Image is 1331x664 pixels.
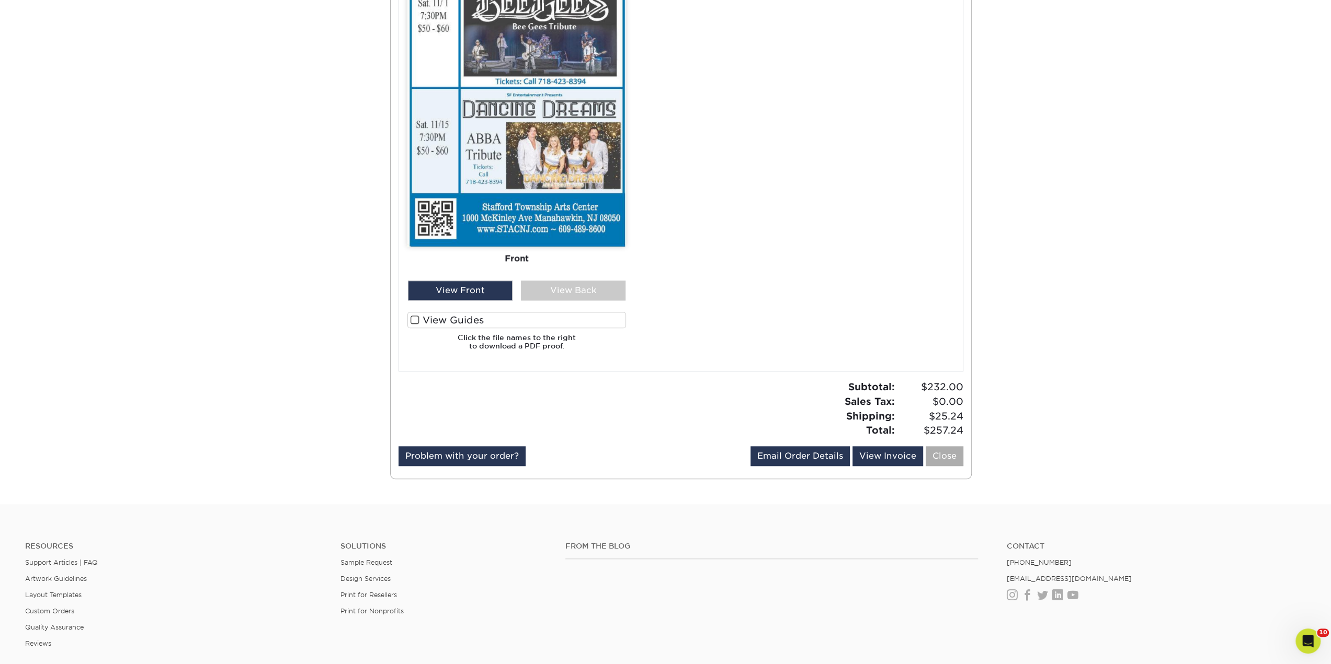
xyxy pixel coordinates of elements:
[408,281,513,300] div: View Front
[340,575,391,583] a: Design Services
[898,423,963,438] span: $257.24
[750,446,850,466] a: Email Order Details
[340,542,550,551] h4: Solutions
[926,446,963,466] a: Close
[1006,575,1131,583] a: [EMAIL_ADDRESS][DOMAIN_NAME]
[852,446,923,466] a: View Invoice
[340,591,397,599] a: Print for Resellers
[25,607,74,615] a: Custom Orders
[898,409,963,424] span: $25.24
[25,542,325,551] h4: Resources
[1006,542,1306,551] a: Contact
[407,247,626,270] div: Front
[866,424,895,436] strong: Total:
[340,607,404,615] a: Print for Nonprofits
[25,591,82,599] a: Layout Templates
[25,558,98,566] a: Support Articles | FAQ
[25,575,87,583] a: Artwork Guidelines
[846,410,895,422] strong: Shipping:
[848,381,895,392] strong: Subtotal:
[1295,628,1321,654] iframe: Intercom live chat
[407,333,626,359] h6: Click the file names to the right to download a PDF proof.
[845,395,895,407] strong: Sales Tax:
[565,542,979,551] h4: From the Blog
[407,312,626,328] label: View Guides
[25,623,84,631] a: Quality Assurance
[1006,558,1071,566] a: [PHONE_NUMBER]
[521,281,625,300] div: View Back
[399,446,526,466] a: Problem with your order?
[898,394,963,409] span: $0.00
[340,558,392,566] a: Sample Request
[1317,628,1329,637] span: 10
[898,380,963,394] span: $232.00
